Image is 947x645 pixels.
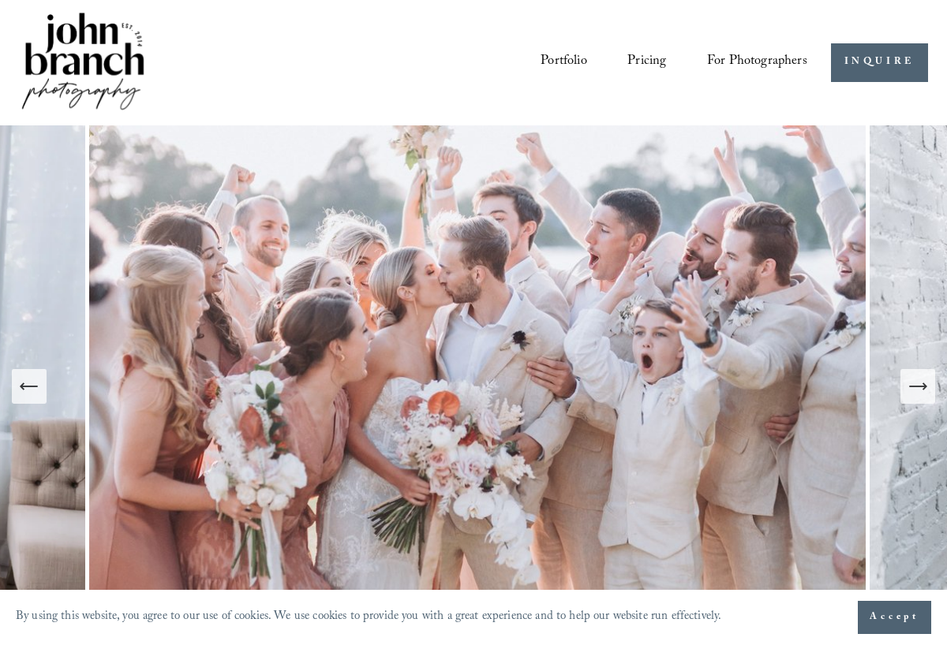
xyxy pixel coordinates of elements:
button: Accept [858,601,931,634]
span: For Photographers [707,50,807,76]
button: Previous Slide [12,369,47,404]
a: Portfolio [541,49,586,77]
a: folder dropdown [707,49,807,77]
a: INQUIRE [831,43,928,82]
img: John Branch IV Photography [19,9,147,116]
span: Accept [870,610,919,625]
a: Pricing [627,49,666,77]
p: By using this website, you agree to our use of cookies. We use cookies to provide you with a grea... [16,606,721,629]
button: Next Slide [900,369,935,404]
